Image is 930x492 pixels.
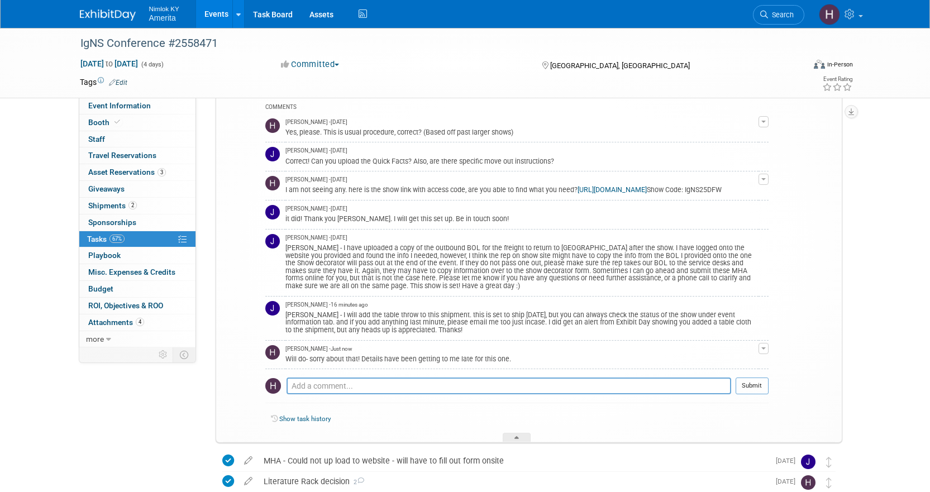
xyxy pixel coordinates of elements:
[258,472,769,491] div: Literature Rack decision
[776,457,801,465] span: [DATE]
[265,147,280,161] img: Jamie Dunn
[79,164,195,180] a: Asset Reservations3
[79,314,195,331] a: Attachments4
[279,415,331,423] a: Show task history
[79,281,195,297] a: Budget
[88,201,137,210] span: Shipments
[753,5,804,25] a: Search
[578,186,647,194] a: [URL][DOMAIN_NAME]
[79,331,195,347] a: more
[79,114,195,131] a: Booth
[265,378,281,394] img: Hannah Durbin
[265,176,280,190] img: Hannah Durbin
[79,131,195,147] a: Staff
[738,58,853,75] div: Event Format
[88,135,105,144] span: Staff
[285,184,759,194] div: I am not seeing any. here is the show link with access code, are you able to find what you need? ...
[801,455,815,469] img: Jamie Dunn
[88,101,151,110] span: Event Information
[80,77,127,88] td: Tags
[88,118,122,127] span: Booth
[77,34,788,54] div: IgNS Conference #2558471
[819,4,840,25] img: Hannah Durbin
[265,205,280,219] img: Jamie Dunn
[827,60,853,69] div: In-Person
[88,218,136,227] span: Sponsorships
[285,147,347,155] span: [PERSON_NAME] - [DATE]
[265,118,280,133] img: Hannah Durbin
[136,318,144,326] span: 4
[265,102,769,114] div: COMMENTS
[88,301,163,310] span: ROI, Objectives & ROO
[822,77,852,82] div: Event Rating
[88,151,156,160] span: Travel Reservations
[776,477,801,485] span: [DATE]
[79,147,195,164] a: Travel Reservations
[154,347,173,362] td: Personalize Event Tab Strip
[158,168,166,176] span: 3
[265,345,280,360] img: Hannah Durbin
[79,264,195,280] a: Misc. Expenses & Credits
[285,118,347,126] span: [PERSON_NAME] - [DATE]
[149,13,176,22] span: Amerita
[173,347,195,362] td: Toggle Event Tabs
[350,479,364,486] span: 2
[140,61,164,68] span: (4 days)
[285,176,347,184] span: [PERSON_NAME] - [DATE]
[285,213,759,223] div: it did! Thank you [PERSON_NAME]. I will get this set up. Be in touch soon!
[88,284,113,293] span: Budget
[768,11,794,19] span: Search
[265,301,280,316] img: Jamie Dunn
[79,198,195,214] a: Shipments2
[826,477,832,488] i: Move task
[265,234,280,249] img: Jamie Dunn
[285,345,352,353] span: [PERSON_NAME] - Just now
[258,451,769,470] div: MHA - Could not up load to website - will have to fill out form onsite
[550,61,690,70] span: [GEOGRAPHIC_DATA], [GEOGRAPHIC_DATA]
[104,59,115,68] span: to
[79,98,195,114] a: Event Information
[80,59,139,69] span: [DATE] [DATE]
[285,205,347,213] span: [PERSON_NAME] - [DATE]
[239,456,258,466] a: edit
[285,234,347,242] span: [PERSON_NAME] - [DATE]
[285,242,759,290] div: [PERSON_NAME] - I have uploaded a copy of the outbound BOL for the freight to return to [GEOGRAPH...
[285,301,368,309] span: [PERSON_NAME] - 16 minutes ago
[814,60,825,69] img: Format-Inperson.png
[801,475,815,490] img: Hannah Durbin
[87,235,125,243] span: Tasks
[79,181,195,197] a: Giveaways
[109,235,125,243] span: 67%
[86,335,104,343] span: more
[285,155,759,166] div: Correct! Can you upload the Quick Facts? Also, are there specific move out instructions?
[88,184,125,193] span: Giveaways
[88,318,144,327] span: Attachments
[79,247,195,264] a: Playbook
[80,9,136,21] img: ExhibitDay
[109,79,127,87] a: Edit
[88,251,121,260] span: Playbook
[285,353,759,364] div: Will do- sorry about that! Details have been getting to me late for this one.
[285,126,759,137] div: Yes, please. This is usual procedure, correct? (Based off past larger shows)
[826,457,832,467] i: Move task
[736,378,769,394] button: Submit
[239,476,258,486] a: edit
[79,231,195,247] a: Tasks67%
[79,298,195,314] a: ROI, Objectives & ROO
[285,309,759,335] div: [PERSON_NAME] - I will add the table throw to this shipment. this is set to ship [DATE], but you ...
[88,268,175,276] span: Misc. Expenses & Credits
[277,59,344,70] button: Committed
[149,2,179,14] span: Nimlok KY
[128,201,137,209] span: 2
[115,119,120,125] i: Booth reservation complete
[88,168,166,176] span: Asset Reservations
[79,214,195,231] a: Sponsorships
